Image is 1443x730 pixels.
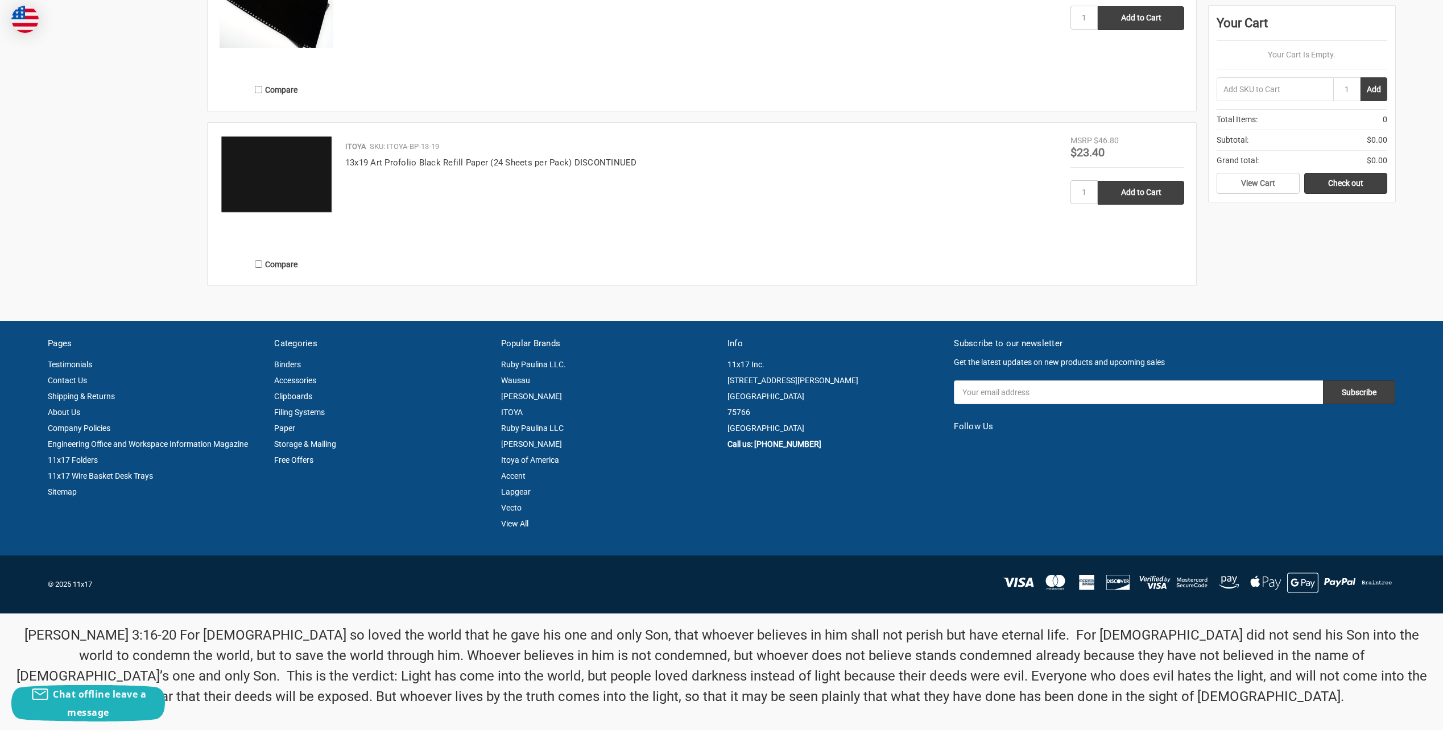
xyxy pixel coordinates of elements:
[1070,146,1105,159] span: $23.40
[48,392,115,401] a: Shipping & Returns
[274,408,325,417] a: Filing Systems
[1217,14,1387,41] div: Your Cart
[1304,173,1387,194] a: Check out
[274,392,312,401] a: Clipboards
[48,337,262,350] h5: Pages
[274,424,295,433] a: Paper
[48,471,153,480] a: 11x17 Wire Basket Desk Trays
[1367,134,1387,146] span: $0.00
[1217,155,1259,167] span: Grand total:
[1098,6,1184,30] input: Add to Cart
[501,392,562,401] a: [PERSON_NAME]
[501,519,528,528] a: View All
[274,439,336,449] a: Storage & Mailing
[1217,49,1387,61] p: Your Cart Is Empty.
[370,141,439,152] p: SKU: ITOYA-BP-13-19
[501,337,716,350] h5: Popular Brands
[1367,155,1387,167] span: $0.00
[501,408,523,417] a: ITOYA
[48,424,110,433] a: Company Policies
[954,356,1395,368] p: Get the latest updates on new products and upcoming sales
[1070,135,1092,147] div: MSRP
[11,685,165,721] button: Chat offline leave a message
[954,380,1323,404] input: Your email address
[255,260,262,268] input: Compare
[48,579,716,590] p: © 2025 11x17
[220,255,333,273] label: Compare
[1094,136,1119,145] span: $46.80
[345,157,637,168] a: 13x19 Art Profolio Black Refill Paper (24 Sheets per Pack) DISCONTINUED
[255,86,262,93] input: Compare
[727,356,942,436] address: 11x17 Inc. [STREET_ADDRESS][PERSON_NAME] [GEOGRAPHIC_DATA] 75766 [GEOGRAPHIC_DATA]
[727,439,821,449] a: Call us: [PHONE_NUMBER]
[48,408,80,417] a: About Us
[501,487,531,496] a: Lapgear
[727,337,942,350] h5: Info
[274,455,313,464] a: Free Offers
[1217,77,1333,101] input: Add SKU to Cart
[53,688,146,719] span: Chat offline leave a message
[48,376,87,385] a: Contact Us
[501,455,559,464] a: Itoya of America
[274,376,316,385] a: Accessories
[6,625,1437,707] p: [PERSON_NAME] 3:16-20 For [DEMOGRAPHIC_DATA] so loved the world that he gave his one and only Son...
[501,424,564,433] a: Ruby Paulina LLC
[1217,114,1258,126] span: Total Items:
[274,337,489,350] h5: Categories
[48,455,98,464] a: 11x17 Folders
[501,439,562,449] a: [PERSON_NAME]
[220,135,333,248] a: 13x19 Art Profolio Black Refill Paper (24 Sheets per Pack)
[501,360,566,369] a: Ruby Paulina LLC.
[1383,114,1387,126] span: 0
[48,487,77,496] a: Sitemap
[501,503,522,512] a: Vecto
[1217,173,1300,194] a: View Cart
[220,80,333,99] label: Compare
[1361,77,1387,101] button: Add
[48,360,92,369] a: Testimonials
[501,471,526,480] a: Accent
[274,360,301,369] a: Binders
[501,376,530,385] a: Wausau
[1323,380,1395,404] input: Subscribe
[954,420,1395,433] h5: Follow Us
[954,337,1395,350] h5: Subscribe to our newsletter
[48,439,248,449] a: Engineering Office and Workspace Information Magazine
[11,6,39,33] img: duty and tax information for United States
[1098,181,1184,205] input: Add to Cart
[220,135,333,214] img: 13x19 Art Profolio Black Refill Paper (24 Sheets per Pack)
[1217,134,1248,146] span: Subtotal:
[345,141,366,152] p: ITOYA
